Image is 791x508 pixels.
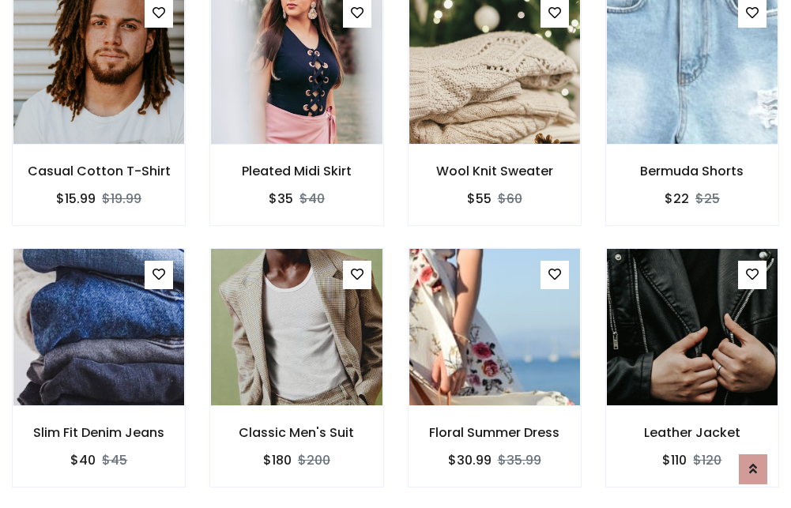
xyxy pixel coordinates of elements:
[210,425,382,440] h6: Classic Men's Suit
[409,164,581,179] h6: Wool Knit Sweater
[13,425,185,440] h6: Slim Fit Denim Jeans
[409,425,581,440] h6: Floral Summer Dress
[56,191,96,206] h6: $15.99
[498,451,541,469] del: $35.99
[102,190,141,208] del: $19.99
[298,451,330,469] del: $200
[13,164,185,179] h6: Casual Cotton T-Shirt
[693,451,721,469] del: $120
[448,453,492,468] h6: $30.99
[70,453,96,468] h6: $40
[269,191,293,206] h6: $35
[299,190,325,208] del: $40
[606,164,778,179] h6: Bermuda Shorts
[102,451,127,469] del: $45
[498,190,522,208] del: $60
[695,190,720,208] del: $25
[210,164,382,179] h6: Pleated Midi Skirt
[467,191,492,206] h6: $55
[263,453,292,468] h6: $180
[662,453,687,468] h6: $110
[665,191,689,206] h6: $22
[606,425,778,440] h6: Leather Jacket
